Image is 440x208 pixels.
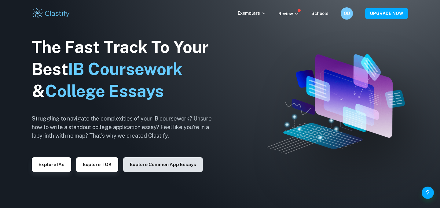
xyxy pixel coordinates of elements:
[311,11,328,16] a: Schools
[238,10,266,17] p: Exemplars
[32,161,71,167] a: Explore IAs
[32,157,71,172] button: Explore IAs
[76,161,118,167] a: Explore TOK
[32,7,71,20] img: Clastify logo
[278,10,299,17] p: Review
[267,54,405,154] img: Clastify hero
[343,10,350,17] h6: OD
[32,114,221,140] h6: Struggling to navigate the complexities of your IB coursework? Unsure how to write a standout col...
[76,157,118,172] button: Explore TOK
[123,157,203,172] button: Explore Common App essays
[123,161,203,167] a: Explore Common App essays
[422,187,434,199] button: Help and Feedback
[341,7,353,20] button: OD
[32,36,221,102] h1: The Fast Track To Your Best &
[68,59,182,79] span: IB Coursework
[365,8,408,19] button: UPGRADE NOW
[45,81,164,101] span: College Essays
